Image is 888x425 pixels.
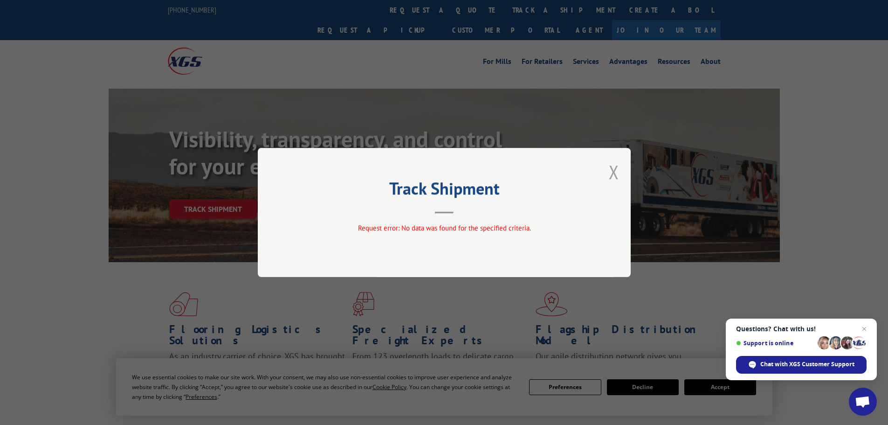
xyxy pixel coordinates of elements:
div: Open chat [849,388,877,416]
span: Support is online [736,340,814,347]
span: Close chat [859,323,870,334]
span: Request error: No data was found for the specified criteria. [358,223,530,232]
div: Chat with XGS Customer Support [736,356,867,374]
span: Chat with XGS Customer Support [760,360,854,369]
button: Close modal [609,160,619,184]
h2: Track Shipment [304,182,584,200]
span: Questions? Chat with us! [736,325,867,333]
